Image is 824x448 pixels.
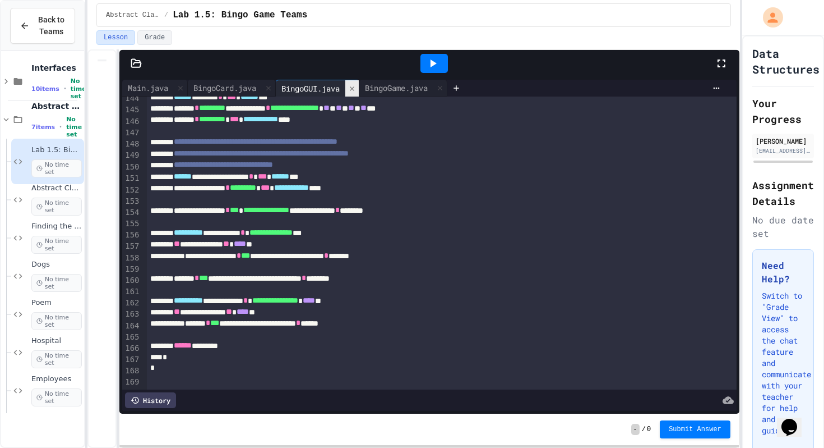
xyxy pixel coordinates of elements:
[31,236,82,254] span: No time set
[31,274,82,292] span: No time set
[31,336,82,346] span: Hospital
[31,63,82,73] span: Interfaces
[359,82,433,94] div: BingoGame.java
[188,80,276,97] div: BingoCard.java
[122,275,141,286] div: 160
[173,8,307,22] span: Lab 1.5: Bingo Game Teams
[64,84,66,93] span: •
[122,377,141,388] div: 169
[122,116,141,127] div: 146
[122,82,174,94] div: Main.java
[122,286,141,298] div: 161
[122,139,141,150] div: 148
[756,147,811,155] div: [EMAIL_ADDRESS][DOMAIN_NAME]
[122,218,141,230] div: 155
[71,77,86,100] span: No time set
[751,4,786,30] div: My Account
[122,343,141,354] div: 166
[752,177,814,209] h2: Assignment Details
[122,196,141,207] div: 153
[188,82,262,94] div: BingoCard.java
[276,83,345,94] div: BingoGUI.java
[36,14,66,38] span: Back to Teams
[31,145,82,155] span: Lab 1.5: Bingo Game Teams
[122,264,141,275] div: 159
[31,260,82,269] span: Dogs
[125,392,176,408] div: History
[122,150,141,161] div: 149
[122,230,141,241] div: 156
[31,85,59,93] span: 10 items
[31,388,82,406] span: No time set
[122,332,141,343] div: 165
[31,184,82,193] span: Abstract Classes Notes
[164,11,168,20] span: /
[122,93,141,104] div: 144
[647,425,651,434] span: 0
[122,162,141,173] div: 150
[122,207,141,218] div: 154
[122,185,141,196] div: 152
[752,45,820,77] h1: Data Structures
[660,420,730,438] button: Submit Answer
[31,350,82,368] span: No time set
[122,253,141,264] div: 158
[359,80,447,97] div: BingoGame.java
[106,11,160,20] span: Abstract Classes
[276,80,359,97] div: BingoGUI.java
[10,8,75,44] button: Back to Teams
[122,354,141,365] div: 167
[122,298,141,309] div: 162
[31,198,82,216] span: No time set
[642,425,646,434] span: /
[122,309,141,320] div: 163
[66,116,82,138] span: No time set
[31,124,55,131] span: 7 items
[777,403,813,437] iframe: chat widget
[122,80,188,97] div: Main.java
[762,259,804,286] h3: Need Help?
[122,321,141,332] div: 164
[631,424,640,435] span: -
[31,374,82,384] span: Employees
[96,30,135,45] button: Lesson
[122,127,141,139] div: 147
[59,122,62,131] span: •
[31,298,82,308] span: Poem
[752,213,814,240] div: No due date set
[762,290,804,436] p: Switch to "Grade View" to access the chat feature and communicate with your teacher for help and ...
[137,30,172,45] button: Grade
[122,104,141,116] div: 145
[122,365,141,377] div: 168
[31,312,82,330] span: No time set
[31,222,82,231] span: Finding the Perimeters
[31,159,82,177] span: No time set
[756,136,811,146] div: [PERSON_NAME]
[122,241,141,252] div: 157
[752,95,814,127] h2: Your Progress
[669,425,721,434] span: Submit Answer
[122,173,141,184] div: 151
[31,101,82,111] span: Abstract Classes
